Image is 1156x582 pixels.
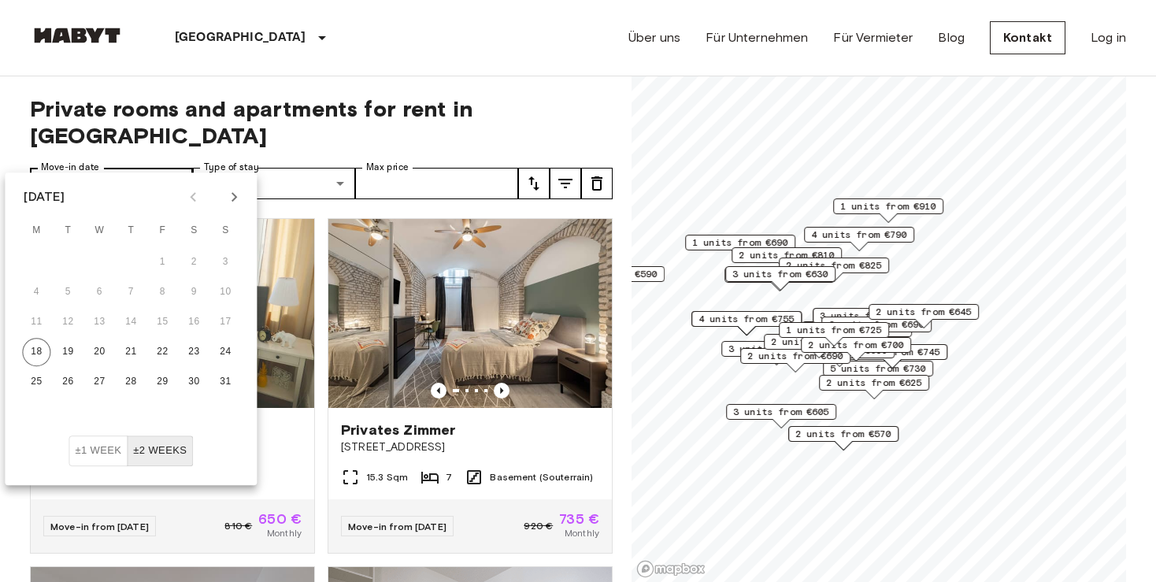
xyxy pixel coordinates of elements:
[54,338,82,366] button: 19
[54,215,82,247] span: Tuesday
[728,342,824,356] span: 3 units from €785
[328,218,613,554] a: Marketing picture of unit DE-02-004-006-05HFPrevious imagePrevious imagePrivates Zimmer[STREET_AD...
[211,368,239,396] button: 31
[175,28,306,47] p: [GEOGRAPHIC_DATA]
[833,198,943,223] div: Map marker
[826,376,922,390] span: 2 units from €625
[550,168,581,199] button: tune
[85,368,113,396] button: 27
[733,405,829,419] span: 3 units from €605
[725,266,836,291] div: Map marker
[819,375,929,399] div: Map marker
[431,383,446,399] button: Previous image
[724,267,835,291] div: Map marker
[830,361,926,376] span: 5 units from €730
[328,219,612,408] img: Marketing picture of unit DE-02-004-006-05HF
[808,338,904,352] span: 2 units from €700
[764,334,874,358] div: Map marker
[54,368,82,396] button: 26
[813,308,923,332] div: Map marker
[732,247,842,272] div: Map marker
[691,311,802,335] div: Map marker
[692,235,788,250] span: 1 units from €690
[823,361,933,385] div: Map marker
[869,304,979,328] div: Map marker
[117,368,145,396] button: 28
[127,436,193,466] button: ±2 weeks
[747,349,843,363] span: 2 units from €690
[698,312,795,326] span: 4 units from €755
[22,368,50,396] button: 25
[50,521,149,532] span: Move-in from [DATE]
[211,215,239,247] span: Sunday
[726,404,836,428] div: Map marker
[559,512,599,526] span: 735 €
[204,161,259,174] label: Type of stay
[1091,28,1126,47] a: Log in
[220,183,247,210] button: Next month
[180,338,208,366] button: 23
[581,168,613,199] button: tune
[821,317,932,341] div: Map marker
[740,348,850,373] div: Map marker
[348,521,446,532] span: Move-in from [DATE]
[565,526,599,540] span: Monthly
[211,338,239,366] button: 24
[258,512,302,526] span: 650 €
[771,335,867,349] span: 2 units from €925
[833,28,913,47] a: Für Vermieter
[224,519,252,533] span: 810 €
[628,28,680,47] a: Über uns
[341,421,455,439] span: Privates Zimmer
[446,470,452,484] span: 7
[788,426,898,450] div: Map marker
[811,228,907,242] span: 4 units from €790
[938,28,965,47] a: Blog
[85,338,113,366] button: 20
[685,235,795,259] div: Map marker
[876,305,972,319] span: 2 units from €645
[739,248,835,262] span: 2 units from €810
[518,168,550,199] button: tune
[801,337,911,361] div: Map marker
[844,345,940,359] span: 3 units from €745
[24,187,65,206] div: [DATE]
[22,338,50,366] button: 18
[721,341,832,365] div: Map marker
[706,28,808,47] a: Für Unternehmen
[341,439,599,455] span: [STREET_ADDRESS]
[779,322,889,347] div: Map marker
[561,267,658,281] span: 3 units from €590
[490,470,593,484] span: Basement (Souterrain)
[148,215,176,247] span: Friday
[820,309,916,323] span: 3 units from €800
[69,436,128,466] button: ±1 week
[802,321,912,346] div: Map marker
[22,215,50,247] span: Monday
[795,427,891,441] span: 2 units from €570
[180,368,208,396] button: 30
[148,368,176,396] button: 29
[494,383,509,399] button: Previous image
[636,560,706,578] a: Mapbox logo
[779,258,889,282] div: Map marker
[786,258,882,272] span: 2 units from €825
[828,317,924,332] span: 6 units from €690
[267,526,302,540] span: Monthly
[117,215,145,247] span: Thursday
[69,436,194,466] div: Move In Flexibility
[366,470,408,484] span: 15.3 Sqm
[804,227,914,251] div: Map marker
[180,215,208,247] span: Saturday
[85,215,113,247] span: Wednesday
[366,161,409,174] label: Max price
[148,338,176,366] button: 22
[30,28,124,43] img: Habyt
[840,199,936,213] span: 1 units from €910
[990,21,1065,54] a: Kontakt
[41,161,99,174] label: Move-in date
[732,267,828,281] span: 3 units from €630
[117,338,145,366] button: 21
[786,323,882,337] span: 1 units from €725
[30,95,613,149] span: Private rooms and apartments for rent in [GEOGRAPHIC_DATA]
